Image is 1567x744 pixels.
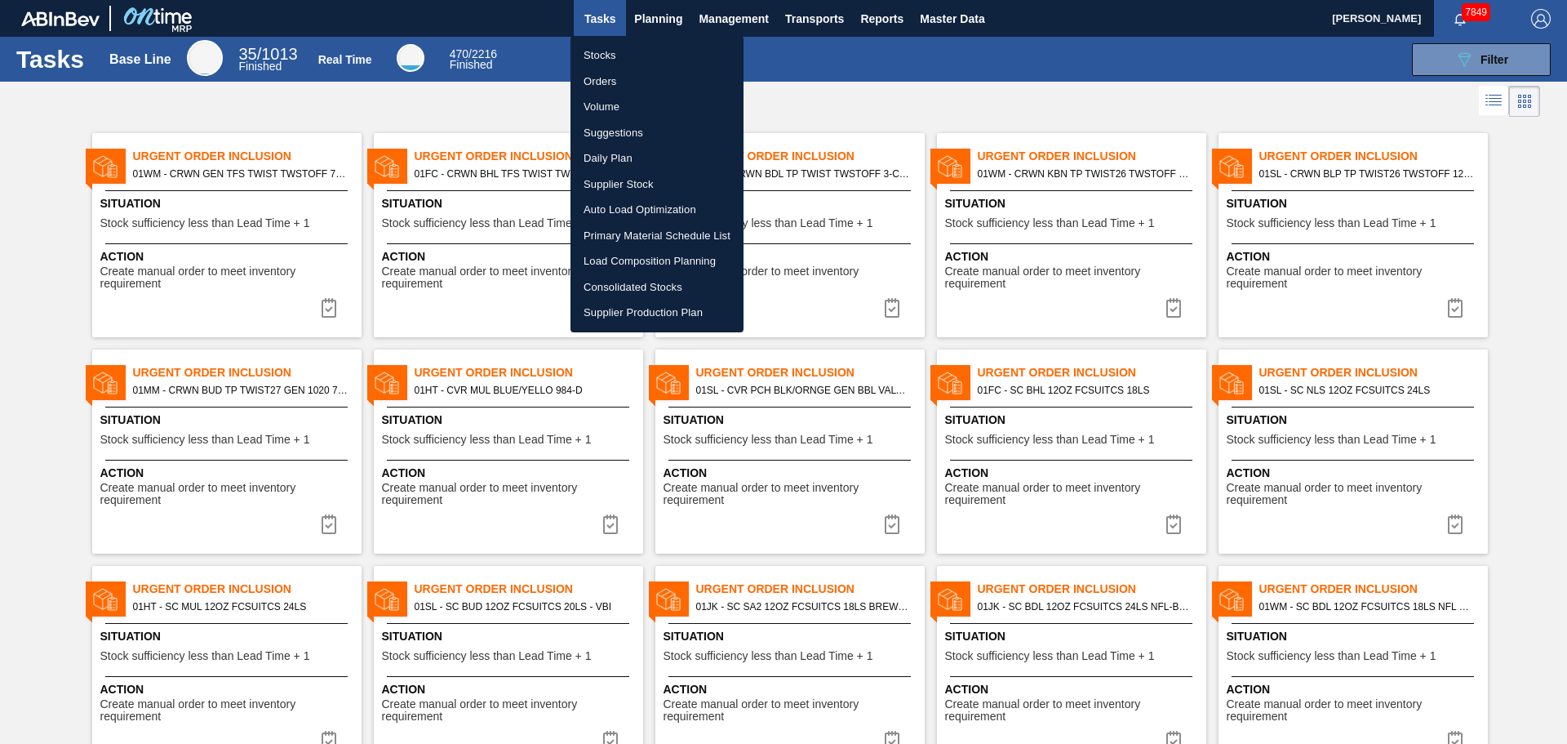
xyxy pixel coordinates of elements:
[570,145,744,172] a: Daily Plan
[570,197,744,223] a: Auto Load Optimization
[570,120,744,146] a: Suggestions
[570,94,744,120] a: Volume
[570,300,744,326] a: Supplier Production Plan
[570,172,744,198] a: Supplier Stock
[570,69,744,95] a: Orders
[570,274,744,301] a: Consolidated Stocks
[570,223,744,249] a: Primary Material Schedule List
[570,42,744,69] a: Stocks
[570,248,744,274] a: Load Composition Planning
